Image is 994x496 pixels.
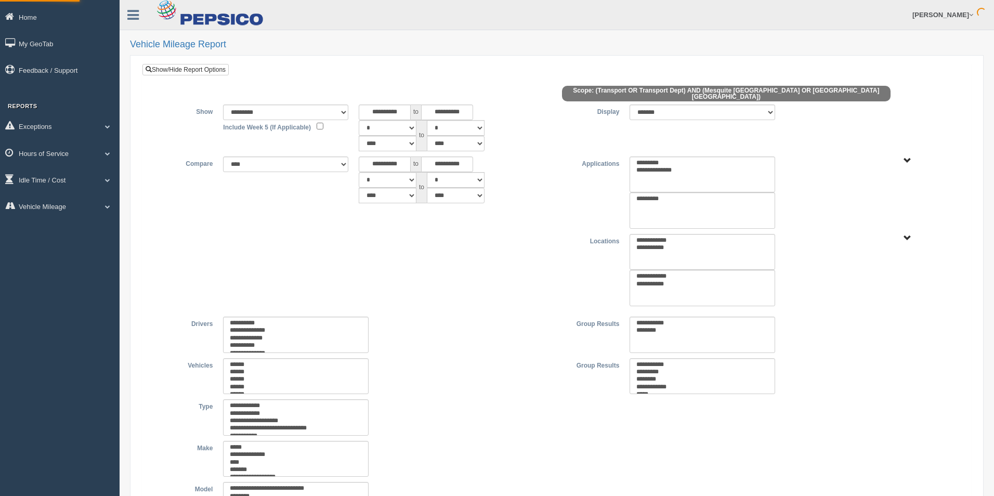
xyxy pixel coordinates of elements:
a: Show/Hide Report Options [142,64,229,75]
span: to [416,120,427,151]
label: Type [150,399,218,412]
label: Applications [557,156,624,169]
label: Display [557,105,624,117]
span: to [411,105,421,120]
label: Make [150,441,218,453]
label: Compare [150,156,218,169]
label: Drivers [150,317,218,329]
span: to [416,172,427,203]
span: Scope: (Transport OR Transport Dept) AND (Mesquite [GEOGRAPHIC_DATA] OR [GEOGRAPHIC_DATA] [GEOGRA... [562,86,891,101]
label: Group Results [557,317,624,329]
label: Vehicles [150,358,218,371]
span: to [411,156,421,172]
label: Model [150,482,218,494]
h2: Vehicle Mileage Report [130,40,984,50]
label: Show [150,105,218,117]
label: Include Week 5 (If Applicable) [223,120,311,133]
label: Locations [557,234,624,246]
label: Group Results [557,358,624,371]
